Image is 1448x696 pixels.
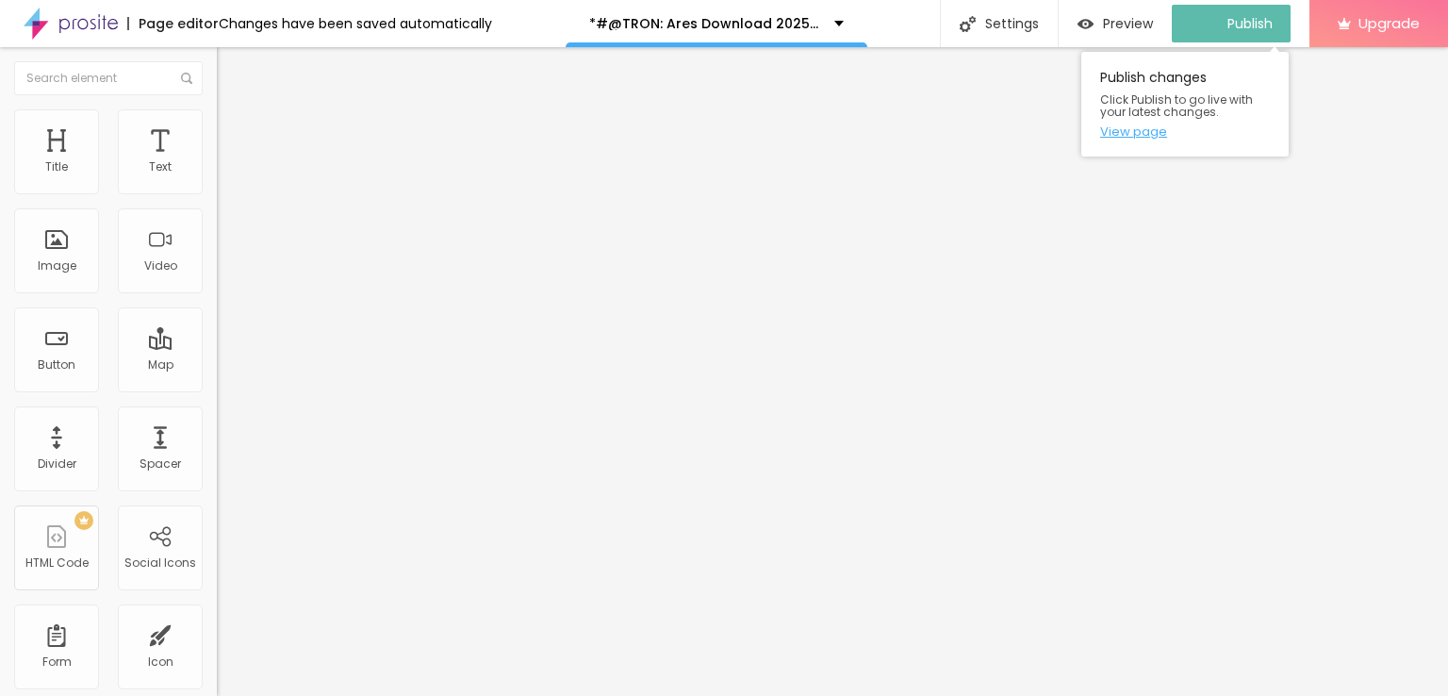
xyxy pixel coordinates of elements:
[181,73,192,84] img: Icone
[148,655,173,669] div: Icon
[144,259,177,273] div: Video
[1103,16,1153,31] span: Preview
[140,457,181,471] div: Spacer
[25,556,89,570] div: HTML Code
[589,17,820,30] p: *#@TRON: Ares Download 2025 FullMovie Free English/Hindi
[124,556,196,570] div: Social Icons
[1227,16,1273,31] span: Publish
[1358,15,1420,31] span: Upgrade
[45,160,68,174] div: Title
[42,655,72,669] div: Form
[1078,16,1094,32] img: view-1.svg
[14,61,203,95] input: Search element
[148,358,173,372] div: Map
[1059,5,1172,42] button: Preview
[127,17,219,30] div: Page editor
[960,16,976,32] img: Icone
[149,160,172,174] div: Text
[38,358,75,372] div: Button
[1100,93,1270,118] span: Click Publish to go live with your latest changes.
[38,457,76,471] div: Divider
[1100,125,1270,138] a: View page
[1172,5,1291,42] button: Publish
[1081,52,1289,157] div: Publish changes
[38,259,76,273] div: Image
[219,17,492,30] div: Changes have been saved automatically
[217,47,1448,696] iframe: Editor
